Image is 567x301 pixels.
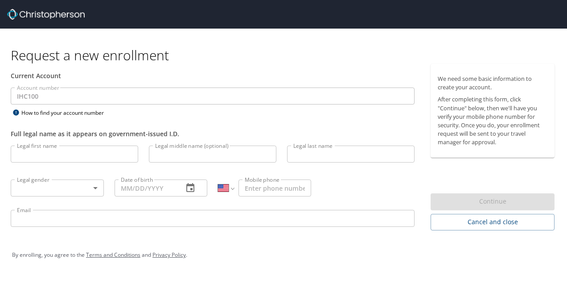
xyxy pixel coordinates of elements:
img: cbt logo [7,9,85,20]
div: How to find your account number [11,107,122,118]
h1: Request a new enrollment [11,46,562,64]
p: We need some basic information to create your account. [438,75,547,92]
a: Terms and Conditions [86,251,140,259]
a: Privacy Policy [152,251,186,259]
p: After completing this form, click "Continue" below, then we'll have you verify your mobile phone ... [438,95,547,146]
div: Current Account [11,71,415,80]
div: Full legal name as it appears on government-issued I.D. [11,129,415,138]
input: Enter phone number [238,180,311,196]
span: Cancel and close [438,217,547,228]
div: By enrolling, you agree to the and . [12,244,555,266]
input: MM/DD/YYYY [115,180,177,196]
div: ​ [11,180,104,196]
button: Cancel and close [431,214,555,230]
